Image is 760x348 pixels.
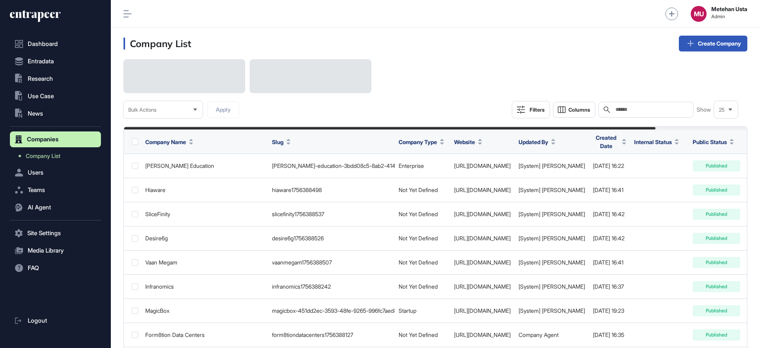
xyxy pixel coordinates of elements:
[28,110,43,117] span: News
[10,260,101,276] button: FAQ
[272,283,391,290] div: infranomics1756388242
[28,265,39,271] span: FAQ
[10,106,101,122] button: News
[28,169,44,176] span: Users
[399,187,446,193] div: Not Yet Defined
[593,187,626,193] div: [DATE] 16:41
[519,138,548,146] span: Updated By
[10,71,101,87] button: Research
[454,259,511,266] a: [URL][DOMAIN_NAME]
[519,283,585,290] a: [System] [PERSON_NAME]
[634,138,672,146] span: Internal Status
[454,186,511,193] a: [URL][DOMAIN_NAME]
[145,138,193,146] button: Company Name
[28,41,58,47] span: Dashboard
[10,165,101,181] button: Users
[26,153,61,159] span: Company List
[519,186,585,193] a: [System] [PERSON_NAME]
[454,211,511,217] a: [URL][DOMAIN_NAME]
[28,58,54,65] span: Entradata
[272,163,391,169] div: [PERSON_NAME]-education-3bdd08c5-8ab2-4144-b0fa-51f58b99bc0c
[711,14,747,19] span: Admin
[10,53,101,69] button: Entradata
[27,136,59,143] span: Companies
[519,162,585,169] a: [System] [PERSON_NAME]
[10,88,101,104] button: Use Case
[272,138,283,146] span: Slug
[10,243,101,259] button: Media Library
[145,163,264,169] div: [PERSON_NAME] Education
[399,138,437,146] span: Company Type
[28,93,54,99] span: Use Case
[679,36,747,51] a: Create Company
[691,6,707,22] div: MU
[693,209,740,220] div: Published
[693,305,740,316] div: Published
[123,38,191,49] h3: Company List
[593,259,626,266] div: [DATE] 16:41
[399,138,444,146] button: Company Type
[272,211,391,217] div: slicefinity1756388537
[568,107,590,113] span: Columns
[454,138,475,146] span: Website
[145,308,264,314] div: MagicBox
[10,313,101,329] a: Logout
[693,138,727,146] span: Public Status
[128,107,156,113] span: Bulk Actions
[145,187,264,193] div: Hiaware
[454,283,511,290] a: [URL][DOMAIN_NAME]
[28,187,45,193] span: Teams
[634,138,679,146] button: Internal Status
[519,259,585,266] a: [System] [PERSON_NAME]
[399,211,446,217] div: Not Yet Defined
[711,6,747,12] strong: Metehan Usta
[593,211,626,217] div: [DATE] 16:42
[593,133,619,150] span: Created Date
[272,259,391,266] div: vaanmegam1756388507
[693,233,740,244] div: Published
[693,138,734,146] button: Public Status
[145,235,264,242] div: Desire6g
[27,230,61,236] span: Site Settings
[399,163,446,169] div: Enterprise
[10,225,101,241] button: Site Settings
[530,106,545,113] div: Filters
[519,138,555,146] button: Updated By
[145,283,264,290] div: Infranomics
[10,36,101,52] a: Dashboard
[454,138,482,146] button: Website
[593,163,626,169] div: [DATE] 16:22
[697,106,711,113] span: Show
[399,332,446,338] div: Not Yet Defined
[593,133,626,150] button: Created Date
[593,283,626,290] div: [DATE] 16:37
[10,182,101,198] button: Teams
[399,308,446,314] div: Startup
[145,332,264,338] div: Form8tion Data Centers
[28,318,47,324] span: Logout
[454,331,511,338] a: [URL][DOMAIN_NAME]
[512,101,550,118] button: Filters
[519,307,585,314] a: [System] [PERSON_NAME]
[399,235,446,242] div: Not Yet Defined
[28,204,51,211] span: AI Agent
[593,235,626,242] div: [DATE] 16:42
[272,138,291,146] button: Slug
[454,235,511,242] a: [URL][DOMAIN_NAME]
[272,308,391,314] div: magicbox-451dd2ec-3593-48fe-9265-996fc7aed865
[519,211,585,217] a: [System] [PERSON_NAME]
[28,247,64,254] span: Media Library
[593,332,626,338] div: [DATE] 16:35
[553,102,595,118] button: Columns
[693,281,740,292] div: Published
[10,200,101,215] button: AI Agent
[519,235,585,242] a: [System] [PERSON_NAME]
[272,235,391,242] div: desire6g1756388526
[693,257,740,268] div: Published
[454,307,511,314] a: [URL][DOMAIN_NAME]
[145,259,264,266] div: Vaan Megam
[519,331,559,338] a: Company Agent
[593,308,626,314] div: [DATE] 19:23
[14,149,101,163] a: Company List
[272,332,391,338] div: form8tiondatacenters1756388127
